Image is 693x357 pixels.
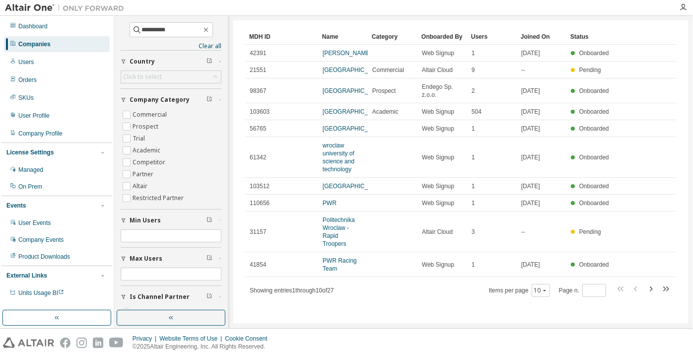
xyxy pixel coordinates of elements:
[570,29,612,45] div: Status
[133,121,160,133] label: Prospect
[422,125,454,133] span: Web Signup
[121,248,221,270] button: Max Users
[472,261,475,269] span: 1
[372,108,399,116] span: Academic
[121,71,221,83] div: Click to select
[521,199,540,207] span: [DATE]
[521,49,540,57] span: [DATE]
[18,219,51,227] div: User Events
[159,335,225,343] div: Website Terms of Use
[130,293,190,301] span: Is Channel Partner
[207,216,212,224] span: Clear filter
[422,199,454,207] span: Web Signup
[133,343,274,351] p: © 2025 Altair Engineering, Inc. All Rights Reserved.
[130,58,155,66] span: Country
[372,29,414,45] div: Category
[489,284,550,297] span: Items per page
[121,210,221,231] button: Min Users
[123,73,162,81] div: Click to select
[18,166,43,174] div: Managed
[109,338,124,348] img: youtube.svg
[207,58,212,66] span: Clear filter
[18,22,48,30] div: Dashboard
[323,125,385,132] a: [GEOGRAPHIC_DATA]
[250,125,266,133] span: 56765
[121,51,221,72] button: Country
[579,67,601,73] span: Pending
[323,87,385,94] a: [GEOGRAPHIC_DATA]
[250,108,270,116] span: 103603
[225,335,273,343] div: Cookie Consent
[207,96,212,104] span: Clear filter
[18,130,63,138] div: Company Profile
[250,87,266,95] span: 98367
[18,183,42,191] div: On Prem
[521,66,525,74] span: --
[250,66,266,74] span: 21551
[579,183,609,190] span: Onboarded
[250,228,266,236] span: 31157
[372,87,396,95] span: Prospect
[60,338,70,348] img: facebook.svg
[133,335,159,343] div: Privacy
[521,228,525,236] span: --
[579,228,601,235] span: Pending
[579,108,609,115] span: Onboarded
[521,87,540,95] span: [DATE]
[250,182,270,190] span: 103512
[472,199,475,207] span: 1
[323,257,357,272] a: PWR Racing Team
[422,49,454,57] span: Web Signup
[323,67,385,73] a: [GEOGRAPHIC_DATA]
[133,306,144,318] label: Yes
[76,338,87,348] img: instagram.svg
[250,153,266,161] span: 61342
[421,29,463,45] div: Onboarded By
[6,148,54,156] div: License Settings
[93,338,103,348] img: linkedin.svg
[422,83,463,99] span: Endego Sp. z.o.o.
[250,261,266,269] span: 41854
[6,272,47,280] div: External Links
[521,153,540,161] span: [DATE]
[121,286,221,308] button: Is Channel Partner
[121,89,221,111] button: Company Category
[372,66,404,74] span: Commercial
[472,49,475,57] span: 1
[323,183,385,190] a: [GEOGRAPHIC_DATA]
[521,108,540,116] span: [DATE]
[579,125,609,132] span: Onboarded
[472,125,475,133] span: 1
[18,289,64,296] span: Units Usage BI
[18,58,34,66] div: Users
[579,200,609,207] span: Onboarded
[323,200,337,207] a: PWR
[472,108,482,116] span: 504
[559,284,606,297] span: Page n.
[323,108,385,115] a: [GEOGRAPHIC_DATA]
[521,29,562,45] div: Joined On
[323,50,372,57] a: [PERSON_NAME]
[472,66,475,74] span: 9
[18,112,50,120] div: User Profile
[323,216,355,247] a: Politechnika Wroclaw - Rapid Troopers
[472,153,475,161] span: 1
[534,286,548,294] button: 10
[130,216,161,224] span: Min Users
[422,153,454,161] span: Web Signup
[18,94,34,102] div: SKUs
[422,228,453,236] span: Altair Cloud
[471,29,513,45] div: Users
[250,199,270,207] span: 110656
[521,125,540,133] span: [DATE]
[322,29,364,45] div: Name
[472,87,475,95] span: 2
[250,49,266,57] span: 42391
[472,182,475,190] span: 1
[18,236,64,244] div: Company Events
[521,182,540,190] span: [DATE]
[130,255,162,263] span: Max Users
[133,168,155,180] label: Partner
[579,50,609,57] span: Onboarded
[422,108,454,116] span: Web Signup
